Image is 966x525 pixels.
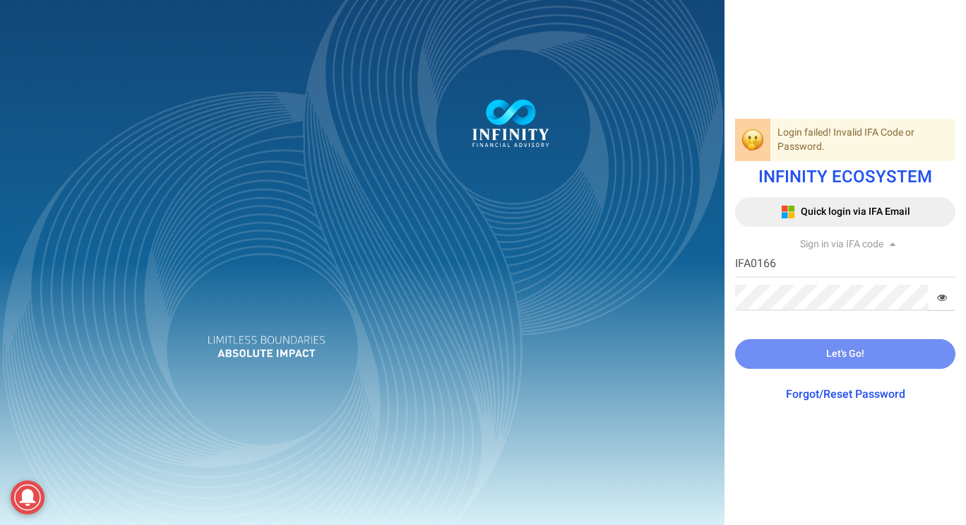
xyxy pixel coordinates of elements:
div: Sign in via IFA code [735,237,955,252]
h1: INFINITY ECOSYSTEM [735,168,955,187]
input: IFA Code [735,252,955,278]
span: Quick login via IFA Email [801,204,910,219]
span: Sign in via IFA code [800,237,883,252]
button: Quick login via IFA Email [735,197,955,227]
span: Let's Go! [826,346,864,361]
button: Let's Go! [735,339,955,369]
a: Forgot/Reset Password [786,386,905,403]
img: login-oops-emoji.png [742,129,763,151]
span: Login failed! Invalid IFA Code or Password. [777,125,914,154]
